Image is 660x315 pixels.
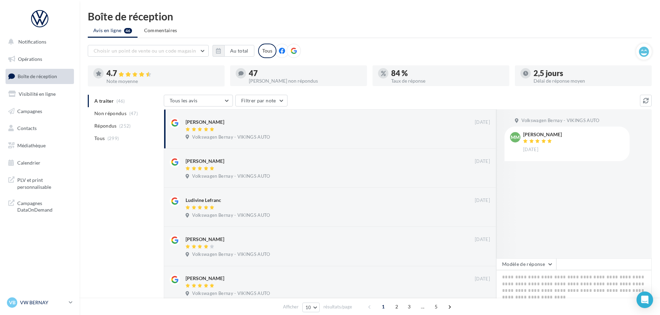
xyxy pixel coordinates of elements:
div: Délai de réponse moyen [534,78,646,83]
div: 84 % [391,70,504,77]
div: Open Intercom Messenger [637,291,653,308]
button: Tous les avis [164,95,233,106]
div: 2,5 jours [534,70,646,77]
span: Opérations [18,56,42,62]
button: Au total [224,45,254,57]
span: 5 [431,301,442,312]
span: [DATE] [475,276,490,282]
span: [DATE] [475,237,490,243]
span: Boîte de réception [18,73,57,79]
span: résultats/page [323,304,352,310]
span: 10 [305,305,311,310]
a: PLV et print personnalisable [4,173,75,193]
span: Volkswagen Bernay - VIKINGS AUTO [192,251,270,258]
button: 10 [302,303,320,312]
a: Boîte de réception [4,69,75,84]
div: Tous [258,44,276,58]
button: Modèle de réponse [496,258,556,270]
span: 1 [378,301,389,312]
div: 4.7 [106,70,219,77]
span: Non répondus [94,110,126,117]
span: Choisir un point de vente ou un code magasin [94,48,196,54]
span: Volkswagen Bernay - VIKINGS AUTO [192,212,270,219]
span: Contacts [17,125,37,131]
span: 3 [404,301,415,312]
span: Afficher [283,304,299,310]
div: Ludivine Lefranc [186,197,221,204]
span: Visibilité en ligne [19,91,56,97]
a: Campagnes DataOnDemand [4,196,75,216]
a: Médiathèque [4,138,75,153]
span: ... [417,301,428,312]
span: [DATE] [475,158,490,165]
div: [PERSON_NAME] [186,236,224,243]
div: [PERSON_NAME] non répondus [249,78,361,83]
div: Taux de réponse [391,78,504,83]
span: [DATE] [523,147,538,153]
span: 2 [391,301,402,312]
span: Tous [94,135,105,142]
div: [PERSON_NAME] [523,132,562,137]
button: Filtrer par note [235,95,287,106]
span: Médiathèque [17,142,46,148]
span: Volkswagen Bernay - VIKINGS AUTO [192,134,270,140]
div: [PERSON_NAME] [186,275,224,282]
button: Au total [213,45,254,57]
a: Contacts [4,121,75,136]
span: VB [9,299,16,306]
span: PLV et print personnalisable [17,175,71,190]
button: Notifications [4,35,73,49]
span: (252) [119,123,131,129]
span: [DATE] [475,119,490,126]
span: MM [511,134,520,141]
span: (299) [107,136,119,141]
span: Volkswagen Bernay - VIKINGS AUTO [192,290,270,297]
span: Tous les avis [170,98,198,103]
a: Campagnes [4,104,75,119]
button: Choisir un point de vente ou un code magasin [88,45,209,57]
div: Note moyenne [106,79,219,84]
div: [PERSON_NAME] [186,158,224,165]
div: [PERSON_NAME] [186,119,224,126]
span: Campagnes [17,108,42,114]
a: Calendrier [4,156,75,170]
span: Campagnes DataOnDemand [17,198,71,213]
span: Volkswagen Bernay - VIKINGS AUTO [192,173,270,179]
span: (47) [129,111,138,116]
div: Boîte de réception [88,11,652,21]
span: [DATE] [475,197,490,204]
div: 47 [249,70,361,77]
a: Visibilité en ligne [4,87,75,101]
span: Volkswagen Bernay - VIKINGS AUTO [521,118,599,124]
span: Calendrier [17,160,40,166]
span: Répondus [94,122,117,129]
a: Opérations [4,52,75,66]
a: VB VW BERNAY [6,296,74,309]
span: Notifications [18,39,46,45]
span: Commentaires [144,27,177,33]
p: VW BERNAY [20,299,66,306]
